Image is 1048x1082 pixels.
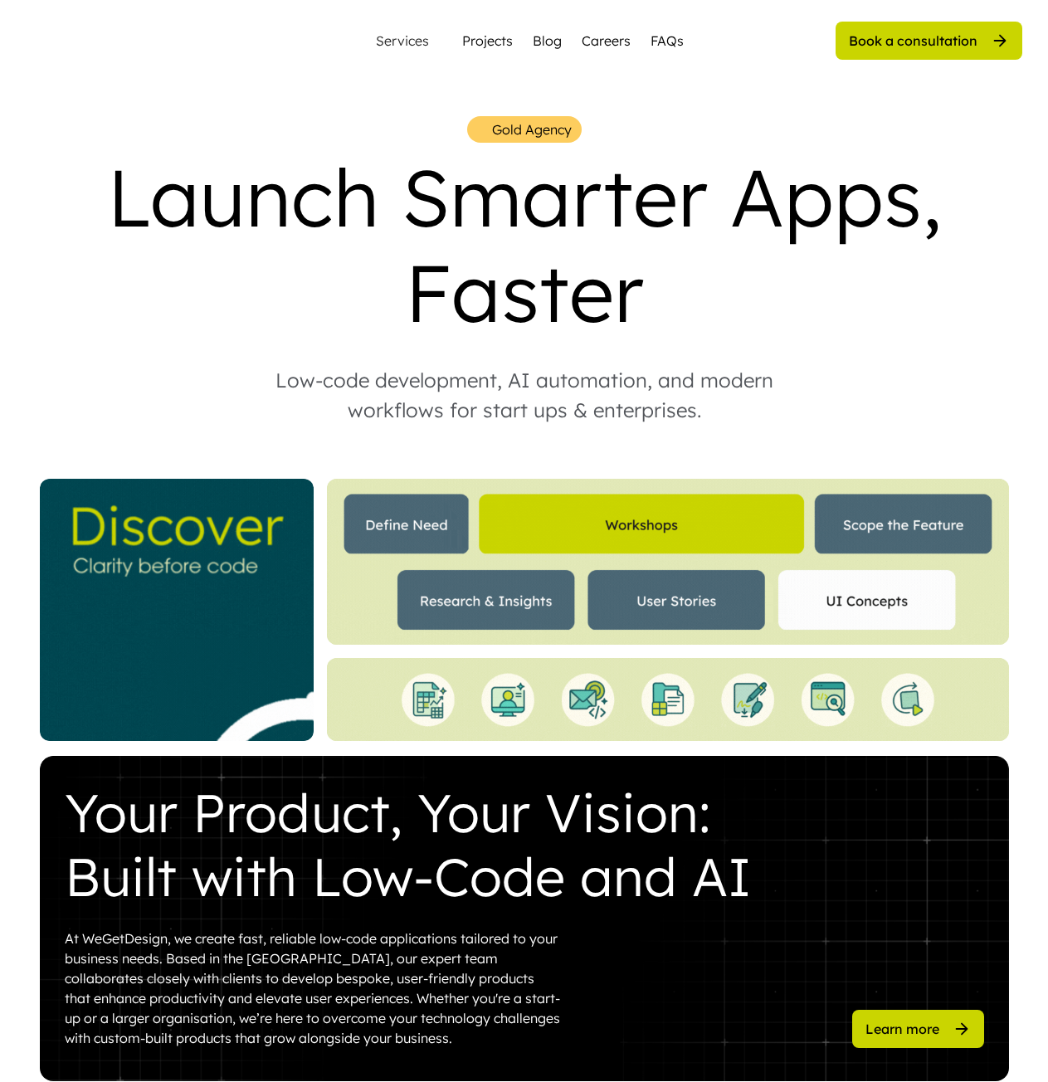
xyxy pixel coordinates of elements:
[582,31,631,51] a: Careers
[462,31,513,51] a: Projects
[27,149,1022,340] div: Launch Smarter Apps, Faster
[327,658,1009,741] img: Bottom%20Landing%20%281%29.gif
[473,122,487,138] img: yH5BAEAAAAALAAAAAABAAEAAAIBRAA7
[651,31,684,51] a: FAQs
[492,119,572,139] div: Gold Agency
[849,32,977,50] div: Book a consultation
[533,31,562,51] a: Blog
[27,20,213,61] img: yH5BAEAAAAALAAAAAABAAEAAAIBRAA7
[865,1020,939,1038] div: Learn more
[327,479,1009,645] img: Website%20Landing%20%284%29.gif
[242,365,807,425] div: Low-code development, AI automation, and modern workflows for start ups & enterprises.
[40,479,314,741] img: _Website%20Square%20V2%20%282%29.gif
[369,34,436,47] div: Services
[65,928,563,1048] div: At WeGetDesign, we create fast, reliable low-code applications tailored to your business needs. B...
[65,781,778,909] div: Your Product, Your Vision: Built with Low-Code and AI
